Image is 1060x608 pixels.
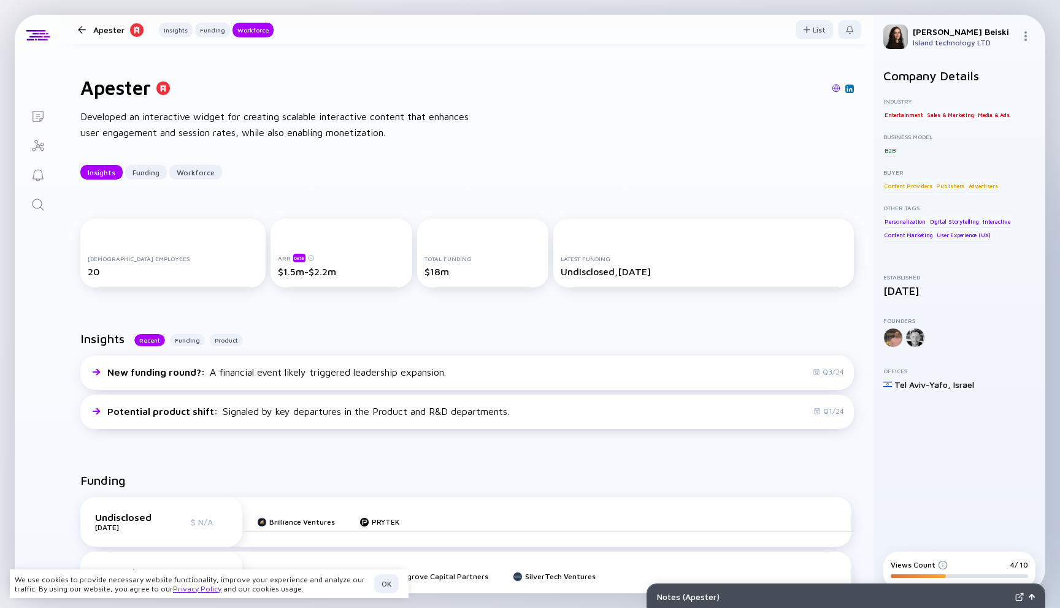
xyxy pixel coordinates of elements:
[935,180,966,192] div: Publishers
[832,84,840,93] img: Apester Website
[95,566,156,577] div: B-Round
[159,24,193,36] div: Insights
[372,517,399,526] div: PRYTEK
[561,255,847,262] div: Latest Funding
[883,97,1035,105] div: Industry
[80,473,126,487] h2: Funding
[125,163,167,182] div: Funding
[796,20,833,39] button: List
[125,165,167,180] button: Funding
[977,108,1011,121] div: Media & Ads
[561,266,847,277] div: Undisclosed, [DATE]
[953,379,974,390] div: Israel
[883,215,927,227] div: Personalization
[513,572,596,581] a: SilverTech Ventures
[883,108,924,121] div: Entertainment
[15,575,369,593] div: We use cookies to provide necessary website functionality, improve your experience and analyze ou...
[15,189,61,218] a: Search
[883,180,934,192] div: Content Providers
[935,229,992,241] div: User Experience (UX)
[107,367,446,378] div: A financial event likely triggered leadership expansion.
[525,572,596,581] div: SilverTech Ventures
[926,108,975,121] div: Sales & Marketing
[883,144,896,156] div: B2B
[894,379,951,390] div: Tel Aviv-Yafo ,
[107,406,220,417] span: Potential product shift :
[813,367,844,376] div: Q3/24
[107,367,207,378] span: New funding round? :
[80,76,151,99] h1: Apester
[883,367,1035,374] div: Offices
[195,23,230,37] button: Funding
[278,253,405,262] div: ARR
[88,255,258,262] div: [DEMOGRAPHIC_DATA] Employees
[883,317,1035,324] div: Founders
[929,215,980,227] div: Digital Storytelling
[883,133,1035,140] div: Business Model
[1021,31,1031,41] img: Menu
[883,229,934,241] div: Content Marketing
[883,380,892,389] img: Israel Flag
[80,332,125,346] h2: Insights
[359,517,399,526] a: PRYTEK
[107,406,509,417] div: Signaled by key departures in the Product and R&D departments.
[424,266,540,277] div: $18m
[913,38,1016,47] div: Island technology LTD
[95,512,156,523] div: Undisclosed
[380,572,488,581] a: Mangrove Capital Partners
[15,130,61,159] a: Investor Map
[883,284,1035,297] div: [DATE]
[134,334,165,346] button: Recent
[159,23,193,37] button: Insights
[88,266,258,277] div: 20
[813,406,844,416] div: Q1/24
[210,334,243,346] button: Product
[1010,560,1028,569] div: 4/ 10
[232,23,274,37] button: Workforce
[169,163,222,182] div: Workforce
[981,215,1012,227] div: Interactive
[883,169,1035,176] div: Buyer
[883,69,1035,83] h2: Company Details
[967,180,999,192] div: Advertisers
[657,591,1010,602] div: Notes ( Apester )
[80,109,473,140] div: Developed an interactive widget for creating scalable interactive content that enhances user enga...
[913,26,1016,37] div: [PERSON_NAME] Beiski
[257,517,335,526] a: Brilliance Ventures
[883,273,1035,281] div: Established
[883,204,1035,211] div: Other Tags
[15,101,61,130] a: Lists
[374,574,399,593] button: OK
[173,584,221,593] a: Privacy Policy
[883,25,908,49] img: Dana Profile Picture
[80,165,123,180] button: Insights
[80,163,123,182] div: Insights
[1015,593,1024,601] img: Expand Notes
[269,517,335,526] div: Brilliance Ventures
[191,517,228,527] div: $ N/A
[393,572,488,581] div: Mangrove Capital Partners
[93,22,144,37] div: Apester
[424,255,540,262] div: Total Funding
[891,560,948,569] div: Views Count
[15,159,61,189] a: Reminders
[95,523,156,532] div: [DATE]
[847,86,853,92] img: Apester Linkedin Page
[232,24,274,36] div: Workforce
[170,334,205,346] button: Funding
[278,266,405,277] div: $1.5m-$2.2m
[1029,594,1035,600] img: Open Notes
[195,24,230,36] div: Funding
[169,165,222,180] button: Workforce
[293,254,305,262] div: beta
